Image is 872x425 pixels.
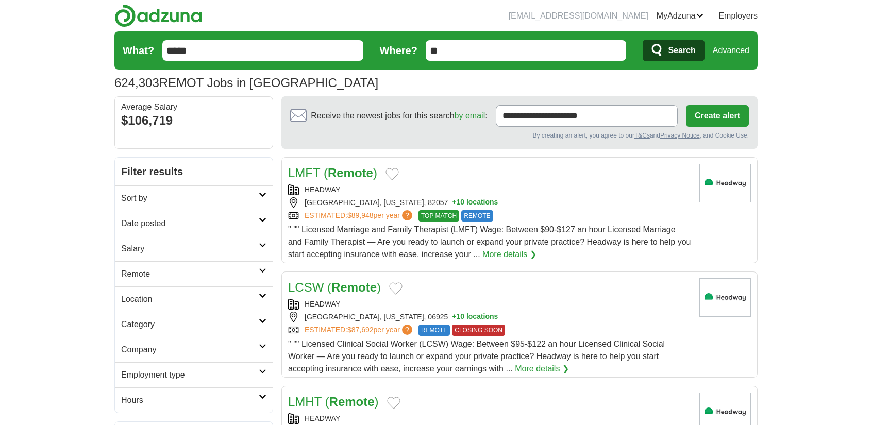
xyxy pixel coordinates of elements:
span: + [452,197,456,208]
h2: Company [121,344,259,356]
h2: Location [121,293,259,305]
a: HEADWAY [305,414,340,422]
span: Receive the newest jobs for this search : [311,110,487,122]
span: Search [668,40,695,61]
h2: Remote [121,268,259,280]
button: Add to favorite jobs [385,168,399,180]
h2: Filter results [115,158,273,185]
span: " "" Licensed Clinical Social Worker (LCSW) Wage: Between $95-$122 an hour Licensed Clinical Soci... [288,339,665,373]
span: REMOTE [461,210,493,222]
h2: Employment type [121,369,259,381]
img: Headway logo [699,164,751,202]
a: HEADWAY [305,300,340,308]
span: ? [402,325,412,335]
a: LCSW (Remote) [288,280,381,294]
h2: Category [121,318,259,331]
a: ESTIMATED:$87,692per year? [305,325,414,336]
span: CLOSING SOON [452,325,505,336]
a: Privacy Notice [660,132,700,139]
div: $106,719 [121,111,266,130]
h1: REMOT Jobs in [GEOGRAPHIC_DATA] [114,76,378,90]
strong: Remote [328,166,373,180]
a: Advanced [713,40,749,61]
a: Category [115,312,273,337]
button: +10 locations [452,197,498,208]
span: REMOTE [418,325,450,336]
a: Employers [718,10,758,22]
a: Remote [115,261,273,286]
label: What? [123,43,154,58]
div: [GEOGRAPHIC_DATA], [US_STATE], 82057 [288,197,691,208]
span: ? [402,210,412,220]
div: [GEOGRAPHIC_DATA], [US_STATE], 06925 [288,312,691,322]
a: by email [455,111,485,120]
a: Sort by [115,185,273,211]
span: TOP MATCH [418,210,459,222]
button: Add to favorite jobs [387,397,400,409]
span: + [452,312,456,322]
a: Hours [115,387,273,413]
strong: Remote [331,280,377,294]
h2: Salary [121,243,259,255]
img: Adzuna logo [114,4,202,27]
button: Search [643,40,704,61]
button: Add to favorite jobs [389,282,403,295]
a: LMHT (Remote) [288,395,379,409]
label: Where? [380,43,417,58]
strong: Remote [329,395,375,409]
a: Employment type [115,362,273,387]
a: More details ❯ [515,363,569,375]
span: $87,692 [347,326,374,334]
a: Salary [115,236,273,261]
div: By creating an alert, you agree to our and , and Cookie Use. [290,131,749,140]
span: $89,948 [347,211,374,219]
a: Date posted [115,211,273,236]
a: More details ❯ [482,248,536,261]
a: LMFT (Remote) [288,166,377,180]
div: Average Salary [121,103,266,111]
a: Company [115,337,273,362]
span: " "" Licensed Marriage and Family Therapist (LMFT) Wage: Between $90-$127 an hour Licensed Marria... [288,225,691,259]
h2: Hours [121,394,259,406]
a: Location [115,286,273,312]
a: T&Cs [634,132,650,139]
button: Create alert [686,105,749,127]
a: HEADWAY [305,185,340,194]
a: MyAdzuna [657,10,704,22]
span: 624,303 [114,74,159,92]
h2: Date posted [121,217,259,230]
h2: Sort by [121,192,259,205]
img: Headway logo [699,278,751,317]
li: [EMAIL_ADDRESS][DOMAIN_NAME] [509,10,648,22]
a: ESTIMATED:$89,948per year? [305,210,414,222]
button: +10 locations [452,312,498,322]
